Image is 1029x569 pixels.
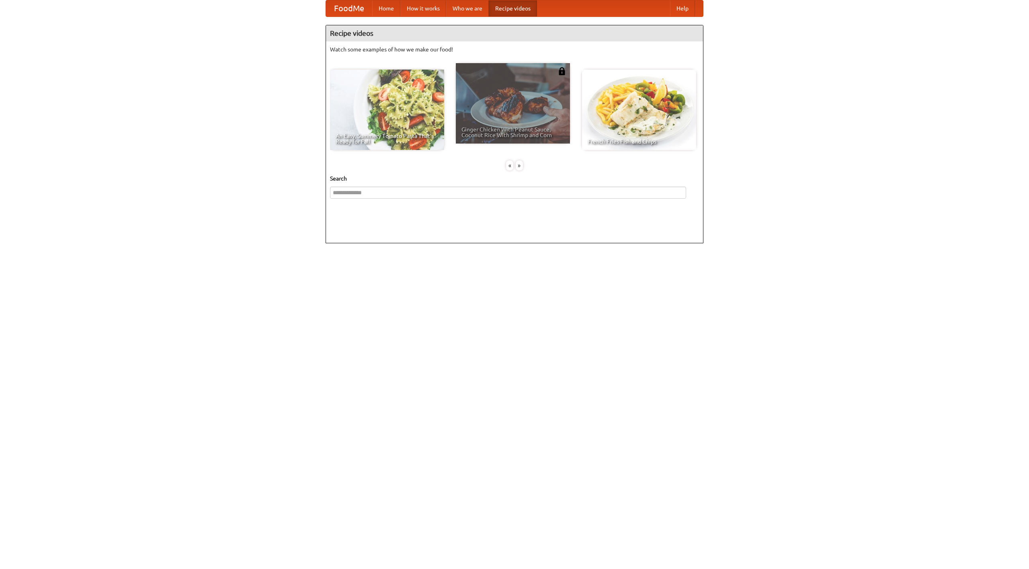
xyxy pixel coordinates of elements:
[326,25,703,41] h4: Recipe videos
[516,160,523,170] div: »
[400,0,446,16] a: How it works
[330,45,699,53] p: Watch some examples of how we make our food!
[372,0,400,16] a: Home
[582,70,696,150] a: French Fries Fish and Chips
[489,0,537,16] a: Recipe videos
[506,160,513,170] div: «
[558,67,566,75] img: 483408.png
[330,70,444,150] a: An Easy, Summery Tomato Pasta That's Ready for Fall
[446,0,489,16] a: Who we are
[330,175,699,183] h5: Search
[588,139,691,144] span: French Fries Fish and Chips
[336,133,439,144] span: An Easy, Summery Tomato Pasta That's Ready for Fall
[326,0,372,16] a: FoodMe
[670,0,695,16] a: Help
